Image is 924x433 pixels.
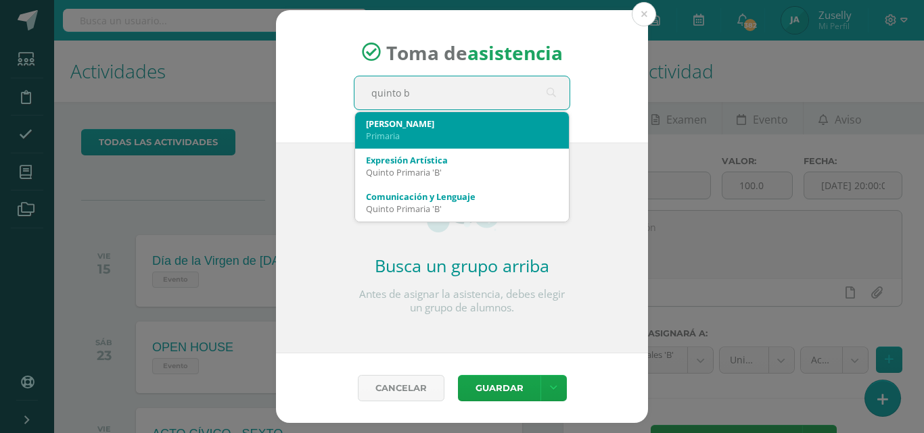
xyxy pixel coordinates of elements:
[386,39,563,65] span: Toma de
[366,118,558,130] div: [PERSON_NAME]
[354,288,570,315] p: Antes de asignar la asistencia, debes elegir un grupo de alumnos.
[366,190,558,203] div: Comunicación y Lenguaje
[467,39,563,65] strong: asistencia
[354,254,570,277] h2: Busca un grupo arriba
[366,154,558,166] div: Expresión Artística
[366,130,558,142] div: Primaria
[358,375,444,401] a: Cancelar
[632,2,656,26] button: Close (Esc)
[458,375,540,401] button: Guardar
[366,166,558,178] div: Quinto Primaria 'B'
[366,203,558,215] div: Quinto Primaria 'B'
[354,76,570,109] input: Busca un grado o sección aquí...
